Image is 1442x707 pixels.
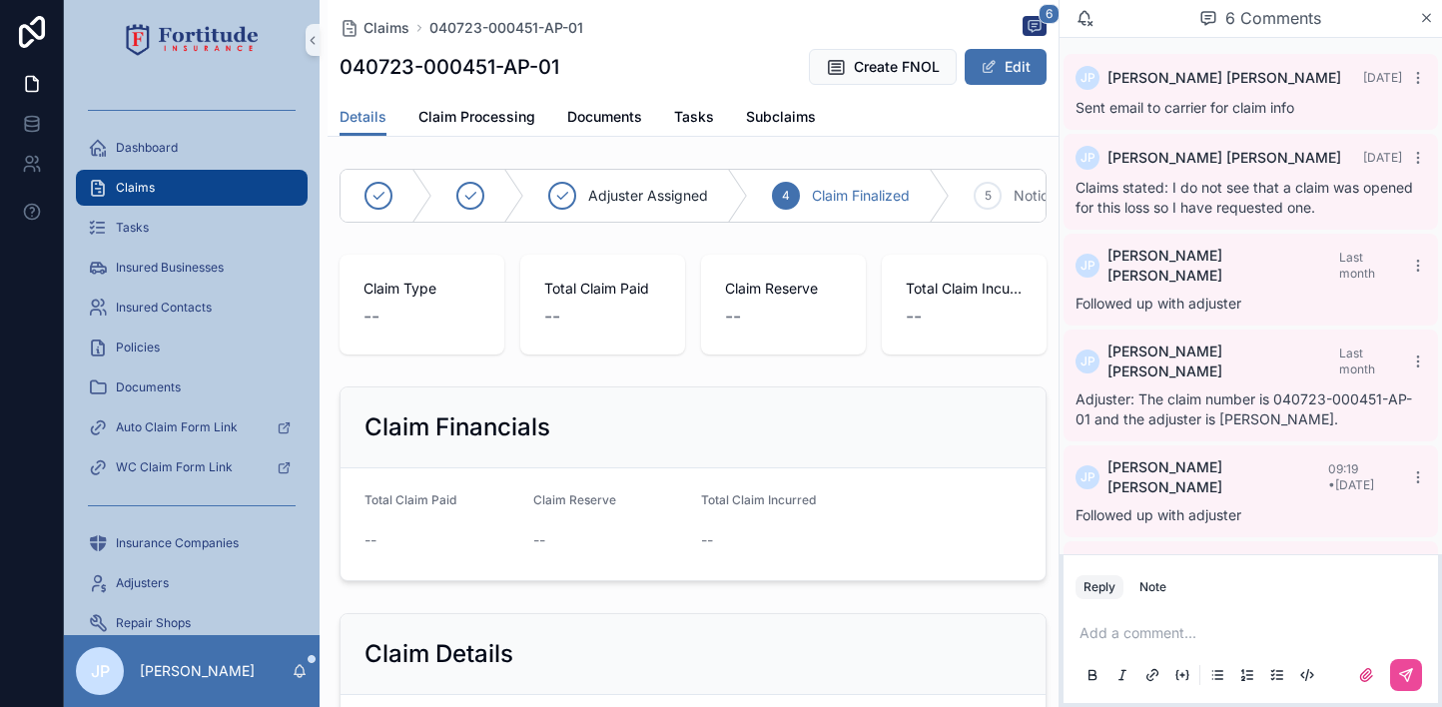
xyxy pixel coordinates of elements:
button: Create FNOL [809,49,957,85]
span: -- [533,530,545,550]
span: JP [1081,150,1095,166]
span: Details [340,107,386,127]
span: Repair Shops [116,615,191,631]
span: Claim Reserve [533,492,616,507]
span: Claim Reserve [725,279,842,299]
span: Total Claim Paid [544,279,661,299]
img: App logo [126,24,259,56]
a: Documents [76,369,308,405]
span: Tasks [116,220,149,236]
div: scrollable content [64,80,320,635]
span: Followed up with adjuster [1076,295,1241,312]
a: Auto Claim Form Link [76,409,308,445]
a: Insurance Companies [76,525,308,561]
span: Last month [1339,250,1375,281]
button: 6 [1023,16,1047,40]
span: Insured Contacts [116,300,212,316]
span: Auto Claim Form Link [116,419,238,435]
span: Followed up with adjuster [1076,506,1241,523]
span: JP [1081,258,1095,274]
span: Dashboard [116,140,178,156]
span: Adjusters [116,575,169,591]
span: Adjuster Assigned [588,186,708,206]
span: Claims stated: I do not see that a claim was opened for this loss so I have requested one. [1076,179,1413,216]
span: -- [906,303,922,331]
span: Claim Processing [418,107,535,127]
h1: 040723-000451-AP-01 [340,53,559,81]
span: [PERSON_NAME] [PERSON_NAME] [1107,553,1329,593]
span: Claims [363,18,409,38]
a: Documents [567,99,642,139]
span: Documents [116,379,181,395]
span: Adjuster: The claim number is 040723-000451-AP-01 and the adjuster is [PERSON_NAME]. [1076,390,1412,427]
span: [DATE] [1363,150,1402,165]
span: -- [701,530,713,550]
button: Note [1131,575,1174,599]
a: Insured Contacts [76,290,308,326]
span: -- [544,303,560,331]
a: Policies [76,330,308,365]
span: 4 [782,188,790,204]
span: [PERSON_NAME] [PERSON_NAME] [1107,68,1341,88]
span: Sent email to carrier for claim info [1076,99,1294,116]
button: Edit [965,49,1047,85]
span: 5 [985,188,992,204]
p: [PERSON_NAME] [140,661,255,681]
span: 6 Comments [1225,6,1321,30]
span: Create FNOL [854,57,940,77]
a: Claims [340,18,409,38]
span: -- [363,303,379,331]
span: [PERSON_NAME] [PERSON_NAME] [1107,457,1328,497]
span: Total Claim Incurred [906,279,1023,299]
div: Note [1139,579,1166,595]
span: 09:19 • [DATE] [1328,461,1374,492]
span: JP [1081,70,1095,86]
span: JP [1081,469,1095,485]
button: Reply [1076,575,1123,599]
span: -- [725,303,741,331]
span: Policies [116,340,160,355]
span: Last month [1339,346,1375,376]
span: Insurance Companies [116,535,239,551]
span: Notice Only [1014,186,1090,206]
span: Total Claim Incurred [701,492,816,507]
a: Claims [76,170,308,206]
span: Claim Finalized [812,186,910,206]
span: Total Claim Paid [364,492,456,507]
h2: Claim Financials [364,411,550,443]
span: Claim Type [363,279,480,299]
a: Insured Businesses [76,250,308,286]
a: Subclaims [746,99,816,139]
span: Subclaims [746,107,816,127]
a: Tasks [674,99,714,139]
span: Documents [567,107,642,127]
a: WC Claim Form Link [76,449,308,485]
span: Tasks [674,107,714,127]
span: JP [1081,353,1095,369]
span: [DATE] [1363,70,1402,85]
span: [PERSON_NAME] [PERSON_NAME] [1107,148,1341,168]
span: -- [364,530,376,550]
a: Dashboard [76,130,308,166]
span: JP [91,659,110,683]
span: [PERSON_NAME] [PERSON_NAME] [1107,246,1339,286]
span: Claims [116,180,155,196]
a: Claim Processing [418,99,535,139]
span: [PERSON_NAME] [PERSON_NAME] [1107,342,1339,381]
a: 040723-000451-AP-01 [429,18,583,38]
span: 6 [1039,4,1060,24]
a: Details [340,99,386,137]
span: Insured Businesses [116,260,224,276]
a: Tasks [76,210,308,246]
span: WC Claim Form Link [116,459,233,475]
a: Adjusters [76,565,308,601]
a: Repair Shops [76,605,308,641]
h2: Claim Details [364,638,513,670]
